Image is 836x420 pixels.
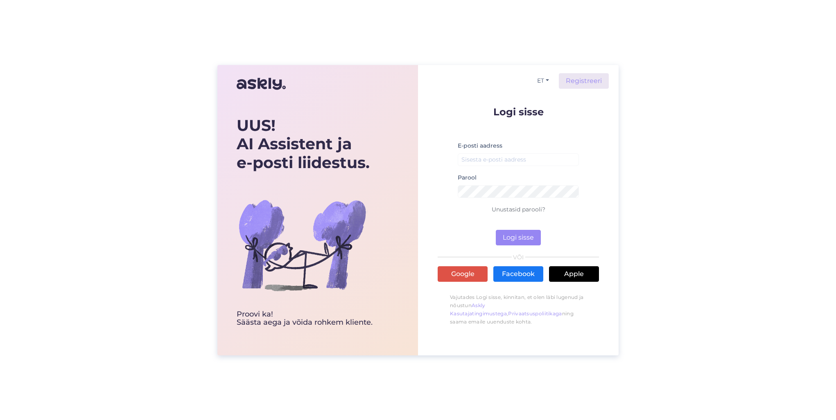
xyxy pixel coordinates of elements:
[534,75,552,87] button: ET
[450,302,507,317] a: Askly Kasutajatingimustega
[458,173,477,182] label: Parool
[237,116,373,172] div: UUS! AI Assistent ja e-posti liidestus.
[493,266,543,282] a: Facebook
[438,289,599,330] p: Vajutades Logi sisse, kinnitan, et olen läbi lugenud ja nõustun , ning saama emaile uuenduste kohta.
[496,230,541,245] button: Logi sisse
[512,254,525,260] span: VÕI
[438,266,488,282] a: Google
[549,266,599,282] a: Apple
[237,180,368,310] img: bg-askly
[458,153,579,166] input: Sisesta e-posti aadress
[438,107,599,117] p: Logi sisse
[237,310,373,327] div: Proovi ka! Säästa aega ja võida rohkem kliente.
[458,141,502,150] label: E-posti aadress
[508,310,562,317] a: Privaatsuspoliitikaga
[492,206,545,213] a: Unustasid parooli?
[559,73,609,89] a: Registreeri
[237,74,286,94] img: Askly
